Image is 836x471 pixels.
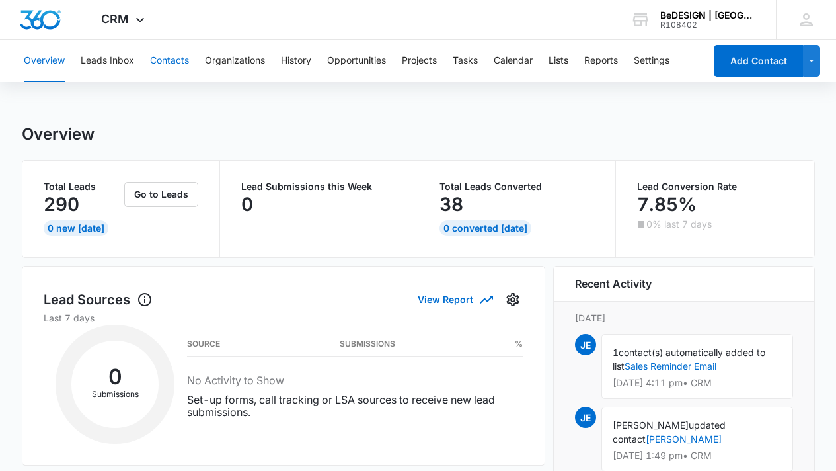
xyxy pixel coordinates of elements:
[575,311,793,325] p: [DATE]
[575,334,596,355] span: JE
[24,40,65,82] button: Overview
[613,347,619,358] span: 1
[281,40,311,82] button: History
[613,419,689,431] span: [PERSON_NAME]
[187,341,220,347] h3: Source
[549,40,568,82] button: Lists
[453,40,478,82] button: Tasks
[502,289,523,310] button: Settings
[101,12,129,26] span: CRM
[44,290,153,310] h1: Lead Sources
[187,372,523,388] h3: No Activity to Show
[613,451,782,460] p: [DATE] 1:49 pm • CRM
[81,40,134,82] button: Leads Inbox
[205,40,265,82] button: Organizations
[71,388,159,400] p: Submissions
[634,40,669,82] button: Settings
[418,288,492,311] button: View Report
[613,378,782,388] p: [DATE] 4:11 pm • CRM
[241,182,397,191] p: Lead Submissions this Week
[575,276,652,292] h6: Recent Activity
[124,182,198,207] button: Go to Leads
[187,394,523,419] p: Set-up forms, call tracking or LSA sources to receive new lead submissions.
[660,21,757,30] div: account id
[613,347,765,372] span: contact(s) automatically added to list
[124,189,198,200] a: Go to Leads
[646,433,722,445] a: [PERSON_NAME]
[637,194,697,215] p: 7.85%
[340,341,395,347] h3: Submissions
[402,40,437,82] button: Projects
[439,220,531,236] div: 0 Converted [DATE]
[439,182,595,191] p: Total Leads Converted
[575,407,596,428] span: JE
[150,40,189,82] button: Contacts
[22,124,95,144] h1: Overview
[439,194,463,215] p: 38
[44,220,108,236] div: 0 New [DATE]
[327,40,386,82] button: Opportunities
[584,40,618,82] button: Reports
[44,311,523,325] p: Last 7 days
[660,10,757,21] div: account name
[494,40,533,82] button: Calendar
[44,182,122,191] p: Total Leads
[625,361,716,372] a: Sales Reminder Email
[241,194,253,215] p: 0
[646,220,712,229] p: 0% last 7 days
[714,45,803,77] button: Add Contact
[515,341,523,347] h3: %
[44,194,79,215] p: 290
[71,368,159,386] h2: 0
[637,182,793,191] p: Lead Conversion Rate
